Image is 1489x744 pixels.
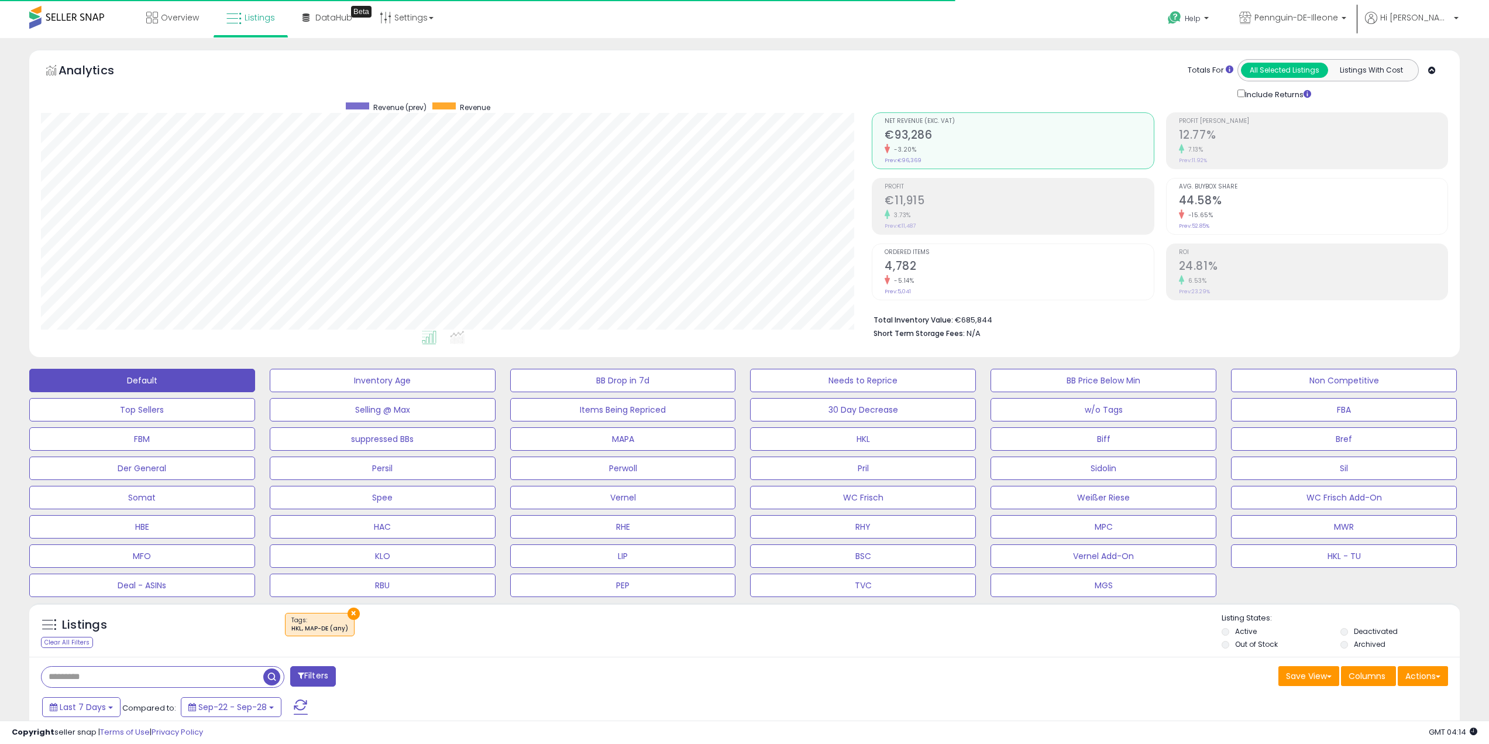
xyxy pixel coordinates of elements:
small: Prev: €11,487 [885,222,916,229]
div: seller snap | | [12,727,203,738]
button: MFO [29,544,255,568]
button: Biff [991,427,1216,451]
button: Somat [29,486,255,509]
div: Include Returns [1229,87,1325,101]
button: HAC [270,515,496,539]
h2: 4,782 [885,259,1153,275]
div: Totals For [1188,65,1233,76]
label: Deactivated [1354,626,1398,636]
button: BB Price Below Min [991,369,1216,392]
button: Perwoll [510,457,736,480]
button: w/o Tags [991,398,1216,421]
button: Default [29,369,255,392]
button: Listings With Cost [1328,63,1415,78]
h2: €11,915 [885,194,1153,210]
div: HKL, MAP-DE (any) [291,625,348,633]
small: Prev: 11.92% [1179,157,1207,164]
small: Prev: 23.29% [1179,288,1210,295]
div: Clear All Filters [41,637,93,648]
button: Save View [1278,666,1339,686]
button: LIP [510,544,736,568]
button: HKL - TU [1231,544,1457,568]
button: Columns [1341,666,1396,686]
span: Compared to: [122,702,176,714]
span: Net Revenue (Exc. VAT) [885,118,1153,125]
button: Top Sellers [29,398,255,421]
button: FBM [29,427,255,451]
button: MPC [991,515,1216,539]
button: Vernel [510,486,736,509]
button: RBU [270,574,496,597]
span: N/A [967,328,981,339]
span: Profit [885,184,1153,190]
button: RHE [510,515,736,539]
button: Vernel Add-On [991,544,1216,568]
button: HBE [29,515,255,539]
button: MWR [1231,515,1457,539]
p: Listing States: [1222,613,1460,624]
button: TVC [750,574,976,597]
button: Bref [1231,427,1457,451]
label: Out of Stock [1235,639,1278,649]
span: Sep-22 - Sep-28 [198,701,267,713]
span: Avg. Buybox Share [1179,184,1447,190]
button: Spee [270,486,496,509]
small: 7.13% [1184,145,1203,154]
label: Active [1235,626,1257,636]
button: MGS [991,574,1216,597]
small: Prev: €96,369 [885,157,921,164]
button: Sidolin [991,457,1216,480]
h2: 44.58% [1179,194,1447,210]
b: Short Term Storage Fees: [874,328,965,338]
b: Total Inventory Value: [874,315,953,325]
button: Sep-22 - Sep-28 [181,697,281,717]
button: BB Drop in 7d [510,369,736,392]
span: DataHub [315,12,352,23]
button: Needs to Reprice [750,369,976,392]
button: HKL [750,427,976,451]
button: RHY [750,515,976,539]
small: 6.53% [1184,276,1207,285]
button: FBA [1231,398,1457,421]
span: Tags : [291,616,348,633]
a: Help [1158,2,1220,38]
span: Last 7 Days [60,701,106,713]
h2: €93,286 [885,128,1153,144]
button: Inventory Age [270,369,496,392]
button: Weißer Riese [991,486,1216,509]
span: Revenue [460,102,490,112]
label: Archived [1354,639,1385,649]
small: Prev: 52.85% [1179,222,1209,229]
h5: Listings [62,617,107,633]
span: Help [1185,13,1201,23]
button: Selling @ Max [270,398,496,421]
button: BSC [750,544,976,568]
small: 3.73% [890,211,911,220]
small: Prev: 5,041 [885,288,911,295]
span: ROI [1179,249,1447,256]
button: Non Competitive [1231,369,1457,392]
button: MAPA [510,427,736,451]
button: 30 Day Decrease [750,398,976,421]
strong: Copyright [12,726,54,738]
small: -15.65% [1184,211,1213,220]
h5: Analytics [59,62,137,81]
span: Listings [245,12,275,23]
i: Get Help [1167,11,1182,25]
button: Sil [1231,457,1457,480]
button: Filters [290,666,336,687]
a: Privacy Policy [152,726,203,738]
a: Hi [PERSON_NAME] [1365,12,1459,38]
span: Pennguin-DE-Illeone [1254,12,1338,23]
button: Pril [750,457,976,480]
button: Actions [1398,666,1448,686]
button: WC Frisch [750,486,976,509]
h2: 24.81% [1179,259,1447,275]
button: KLO [270,544,496,568]
button: suppressed BBs [270,427,496,451]
small: -3.20% [890,145,916,154]
button: Last 7 Days [42,697,121,717]
span: Ordered Items [885,249,1153,256]
span: Revenue (prev) [373,102,427,112]
button: All Selected Listings [1241,63,1328,78]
